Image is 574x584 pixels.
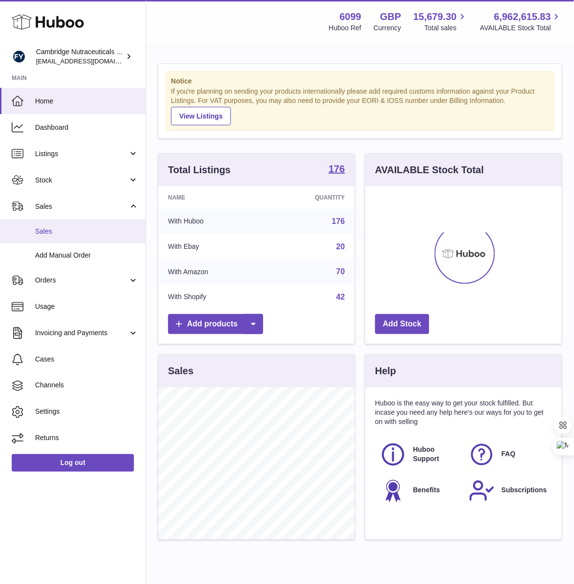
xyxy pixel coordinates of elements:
a: Benefits [380,478,459,504]
strong: 176 [329,164,345,174]
strong: 6099 [340,10,362,23]
span: [EMAIL_ADDRESS][DOMAIN_NAME] [36,57,143,65]
h3: Sales [168,364,193,378]
a: Subscriptions [469,478,548,504]
a: 20 [336,242,345,251]
span: 15,679.30 [413,10,457,23]
a: Log out [12,454,134,472]
div: Cambridge Nutraceuticals Ltd [36,47,124,66]
a: Huboo Support [380,442,459,468]
a: View Listings [171,107,231,125]
span: Orders [35,276,128,285]
td: With Huboo [158,209,266,234]
span: Total sales [424,23,468,33]
th: Name [158,186,266,209]
span: Home [35,97,138,106]
p: Huboo is the easy way to get your stock fulfilled. But incase you need any help here's our ways f... [375,399,552,427]
td: With Shopify [158,284,266,310]
h3: Total Listings [168,163,231,177]
span: AVAILABLE Stock Total [480,23,562,33]
a: 6,962,615.83 AVAILABLE Stock Total [480,10,562,33]
span: Settings [35,407,138,417]
a: 70 [336,267,345,276]
span: Returns [35,434,138,443]
td: With Ebay [158,234,266,260]
a: 176 [332,217,345,225]
span: Dashboard [35,123,138,132]
a: Add products [168,314,263,334]
span: Listings [35,149,128,159]
div: Huboo Ref [329,23,362,33]
strong: Notice [171,77,549,86]
h3: AVAILABLE Stock Total [375,163,484,177]
div: Currency [374,23,402,33]
strong: GBP [380,10,401,23]
a: 15,679.30 Total sales [413,10,468,33]
span: Stock [35,176,128,185]
span: Channels [35,381,138,390]
span: Add Manual Order [35,251,138,260]
a: 42 [336,293,345,301]
h3: Help [375,364,396,378]
td: With Amazon [158,259,266,284]
span: Cases [35,355,138,364]
th: Quantity [266,186,355,209]
span: Subscriptions [502,486,547,495]
a: 176 [329,164,345,176]
span: 6,962,615.83 [494,10,551,23]
span: Usage [35,302,138,311]
span: Sales [35,202,128,211]
span: Huboo Support [413,445,458,464]
img: huboo@camnutra.com [12,49,26,64]
a: FAQ [469,442,548,468]
span: FAQ [502,450,516,459]
span: Invoicing and Payments [35,328,128,338]
div: If you're planning on sending your products internationally please add required customs informati... [171,87,549,125]
span: Benefits [413,486,440,495]
span: Sales [35,227,138,236]
a: Add Stock [375,314,429,334]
